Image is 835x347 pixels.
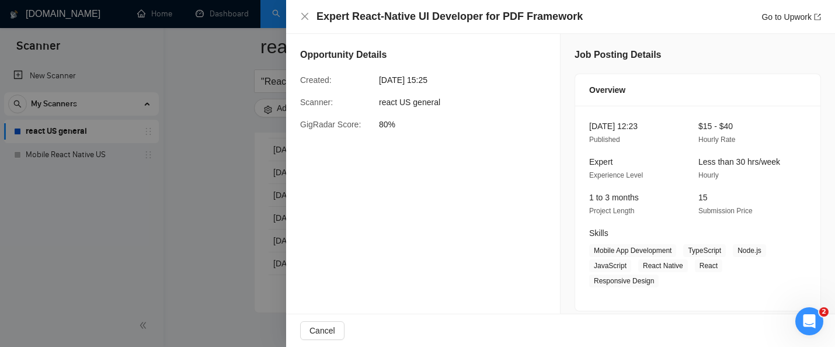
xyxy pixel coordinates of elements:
[698,207,753,215] span: Submission Price
[589,193,639,202] span: 1 to 3 months
[589,244,676,257] span: Mobile App Development
[300,120,361,129] span: GigRadar Score:
[379,118,554,131] span: 80%
[300,12,309,22] button: Close
[589,157,613,166] span: Expert
[309,324,335,337] span: Cancel
[683,244,726,257] span: TypeScript
[589,259,631,272] span: JavaScript
[698,122,733,131] span: $15 - $40
[589,122,638,131] span: [DATE] 12:23
[589,136,620,144] span: Published
[819,307,829,317] span: 2
[300,321,345,340] button: Cancel
[300,12,309,21] span: close
[589,171,643,179] span: Experience Level
[300,48,387,62] h5: Opportunity Details
[379,98,440,107] span: react US general
[638,259,688,272] span: React Native
[589,207,634,215] span: Project Length
[589,228,608,238] span: Skills
[379,74,554,86] span: [DATE] 15:25
[300,98,333,107] span: Scanner:
[316,9,583,24] h4: Expert React-Native UI Developer for PDF Framework
[300,75,332,85] span: Created:
[698,193,708,202] span: 15
[589,84,625,96] span: Overview
[698,171,719,179] span: Hourly
[814,13,821,20] span: export
[695,259,722,272] span: React
[589,275,659,287] span: Responsive Design
[575,48,661,62] h5: Job Posting Details
[733,244,766,257] span: Node.js
[698,136,735,144] span: Hourly Rate
[761,12,821,22] a: Go to Upworkexport
[698,157,780,166] span: Less than 30 hrs/week
[795,307,823,335] iframe: Intercom live chat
